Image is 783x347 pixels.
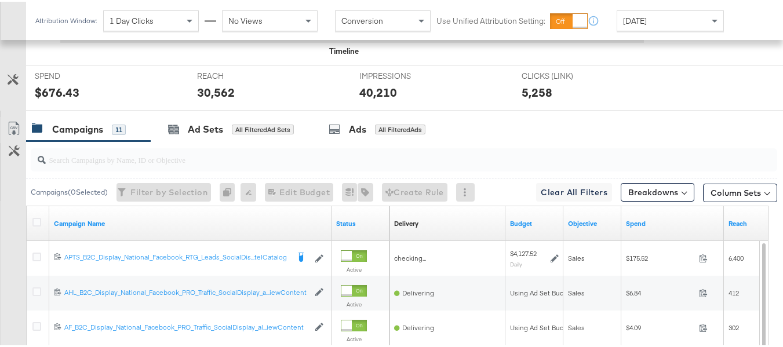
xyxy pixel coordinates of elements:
a: APTS_B2C_Display_National_Facebook_RTG_Leads_SocialDis...telCatalog [64,251,289,262]
div: 11 [112,123,126,133]
div: Campaigns [52,121,103,134]
a: Reflects the ability of your Ad Campaign to achieve delivery based on ad states, schedule and bud... [394,217,418,227]
span: Delivering [402,287,434,295]
span: Delivering [402,322,434,330]
div: Ad Sets [188,121,223,134]
a: Your campaign's objective. [568,217,617,227]
label: Active [341,264,367,272]
a: AHL_B2C_Display_National_Facebook_PRO_Traffic_SocialDisplay_a...iewContent [64,286,309,296]
a: AF_B2C_Display_National_Facebook_PRO_Traffic_SocialDisplay_al...iewContent [64,321,309,331]
span: 302 [729,322,739,330]
span: $175.52 [626,252,694,261]
div: 0 [220,181,241,200]
div: $676.43 [35,82,79,99]
a: The number of people your ad was served to. [729,217,777,227]
span: CLICKS (LINK) [522,69,609,80]
label: Active [341,299,367,306]
span: REACH [197,69,284,80]
div: Campaigns ( 0 Selected) [31,185,108,196]
sub: Daily [510,259,522,266]
div: Attribution Window: [35,15,97,23]
div: 40,210 [359,82,397,99]
label: Use Unified Attribution Setting: [436,14,545,25]
button: Column Sets [703,182,777,200]
div: Ads [349,121,366,134]
div: Delivery [394,217,418,227]
span: Conversion [341,14,383,24]
span: $6.84 [626,287,694,295]
span: Sales [568,322,585,330]
a: The maximum amount you're willing to spend on your ads, on average each day or over the lifetime ... [510,217,559,227]
div: AF_B2C_Display_National_Facebook_PRO_Traffic_SocialDisplay_al...iewContent [64,321,309,330]
span: Sales [568,252,585,261]
span: 6,400 [729,252,744,261]
div: $4,127.52 [510,247,537,257]
span: No Views [228,14,263,24]
span: 412 [729,287,739,295]
span: Sales [568,287,585,295]
input: Search Campaigns by Name, ID or Objective [46,142,711,165]
div: All Filtered Ads [375,123,425,133]
div: 5,258 [522,82,552,99]
button: Breakdowns [621,181,694,200]
a: The total amount spent to date. [626,217,719,227]
a: Shows the current state of your Ad Campaign. [336,217,385,227]
span: $4.09 [626,322,694,330]
div: Using Ad Set Budget [510,322,574,331]
span: [DATE] [623,14,647,24]
span: IMPRESSIONS [359,69,446,80]
span: SPEND [35,69,122,80]
span: Clear All Filters [541,184,607,198]
button: Clear All Filters [536,181,612,200]
div: 30,562 [197,82,235,99]
label: Active [341,334,367,341]
a: Your campaign name. [54,217,327,227]
div: Using Ad Set Budget [510,287,574,296]
div: APTS_B2C_Display_National_Facebook_RTG_Leads_SocialDis...telCatalog [64,251,289,260]
div: Timeline [329,44,359,55]
div: All Filtered Ad Sets [232,123,294,133]
span: checking... [394,252,426,261]
span: 1 Day Clicks [110,14,154,24]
